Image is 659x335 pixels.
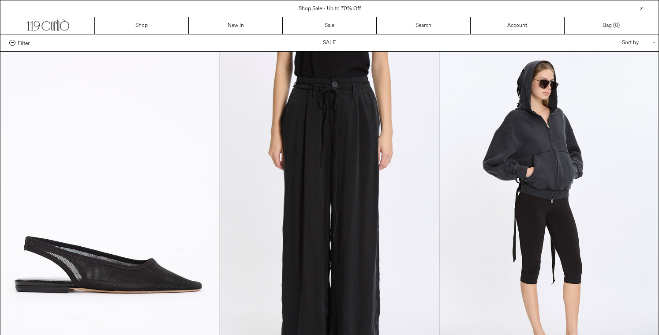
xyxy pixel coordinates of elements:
div: Sort by [570,34,650,51]
span: Filter [18,40,30,46]
a: Sale [283,17,377,34]
span: ) [615,22,620,30]
a: Search [377,17,471,34]
a: Account [471,17,565,34]
span: 0 [615,22,618,29]
a: Shop [95,17,189,34]
a: Bag () [565,17,659,34]
a: New In [189,17,283,34]
a: Shop Sale - Up to 70% Off [299,5,361,12]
